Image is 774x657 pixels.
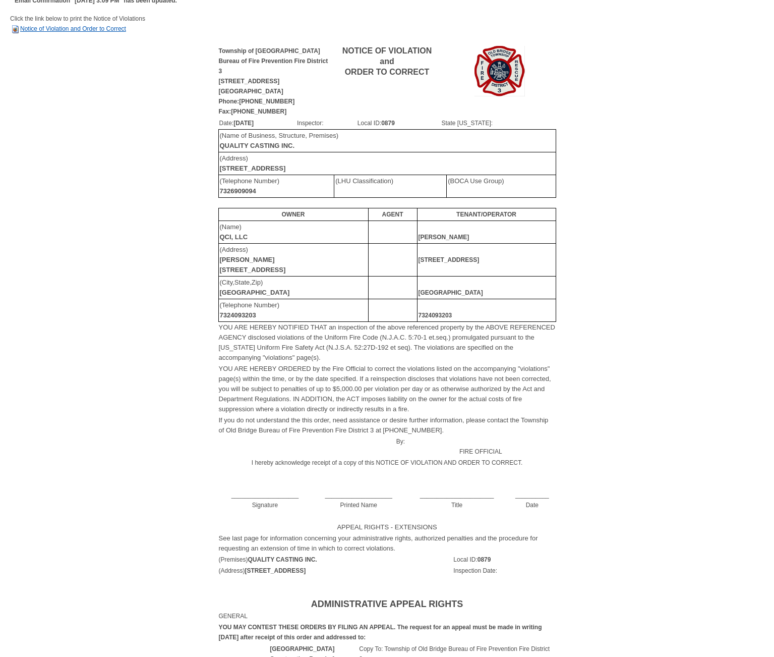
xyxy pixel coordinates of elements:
[220,177,280,195] font: (Telephone Number)
[219,365,551,413] font: YOU ARE HEREBY ORDERED by the Fire Official to correct the violations listed on the accompanying ...
[342,46,432,76] b: NOTICE OF VIOLATION and ORDER TO CORRECT
[220,279,290,296] font: (City,State,Zip)
[245,567,306,574] b: [STREET_ADDRESS]
[282,211,305,218] b: OWNER
[218,611,556,622] td: GENERAL
[220,233,248,241] b: QCI, LLC
[220,165,286,172] b: [STREET_ADDRESS]
[218,479,312,511] td: ____________________ Signature
[220,289,290,296] b: [GEOGRAPHIC_DATA]
[233,120,254,127] b: [DATE]
[312,479,405,511] td: ____________________ Printed Name
[218,457,556,468] td: I hereby acknowledge receipt of a copy of this NOTICE OF VIOLATION AND ORDER TO CORRECT.
[382,211,403,218] b: AGENT
[419,312,452,319] b: 7324093203
[337,523,437,531] font: APPEAL RIGHTS - EXTENSIONS
[219,323,555,361] font: YOU ARE HEREBY NOTIFIED THAT an inspection of the above referenced property by the ABOVE REFERENC...
[220,142,295,149] b: QUALITY CASTING INC.
[220,223,248,241] font: (Name)
[218,554,447,565] td: (Premises)
[220,187,256,195] b: 7326909094
[448,177,504,185] font: (BOCA Use Group)
[453,554,556,565] td: Local ID:
[419,256,480,263] b: [STREET_ADDRESS]
[311,599,463,609] b: ADMINISTRATIVE APPEAL RIGHTS
[220,132,339,149] font: (Name of Business, Structure, Premises)
[10,15,145,32] span: Click the link below to print the Notice of Violations
[357,118,441,129] td: Local ID:
[441,118,555,129] td: State [US_STATE]:
[453,565,556,576] td: Inspection Date:
[296,118,357,129] td: Inspector:
[10,24,20,34] img: HTML Document
[405,479,508,511] td: ______________________ Title
[220,301,280,319] font: (Telephone Number)
[10,25,126,32] a: Notice of Violation and Order to Correct
[220,154,286,172] font: (Address)
[219,416,549,434] font: If you do not understand the this order, need assistance or desire further information, please co...
[405,436,556,457] td: FIRE OFFICIAL
[218,436,406,457] td: By:
[478,556,491,563] b: 0879
[220,256,286,273] b: [PERSON_NAME] [STREET_ADDRESS]
[508,479,556,511] td: __________ Date
[335,177,393,185] font: (LHU Classification)
[456,211,516,218] b: TENANT/OPERATOR
[218,565,447,576] td: (Address)
[219,624,542,641] strong: YOU MAY CONTEST THESE ORDERS BY FILING AN APPEAL. The request for an appeal must be made in writi...
[419,289,483,296] b: [GEOGRAPHIC_DATA]
[419,234,469,241] b: [PERSON_NAME]
[219,47,328,115] b: Township of [GEOGRAPHIC_DATA] Bureau of Fire Prevention Fire District 3 [STREET_ADDRESS] [GEOGRAP...
[219,118,296,129] td: Date:
[220,311,256,319] b: 7324093203
[248,556,317,563] b: QUALITY CASTING INC.
[474,46,525,96] img: Image
[381,120,395,127] b: 0879
[220,246,286,273] font: (Address)
[219,534,538,552] font: See last page for information concerning your administrative rights, authorized penalties and the...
